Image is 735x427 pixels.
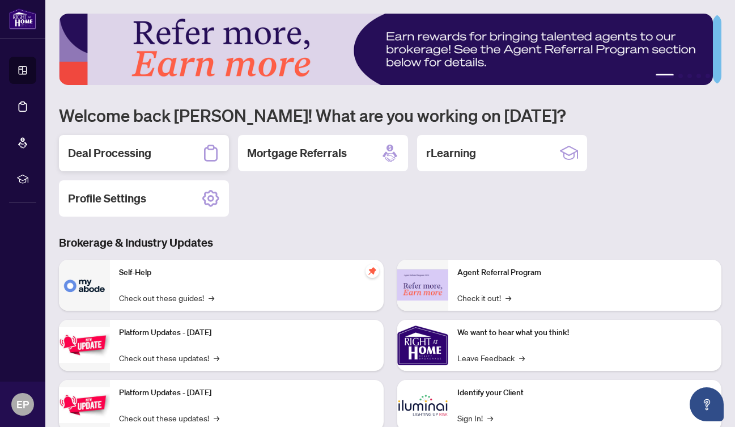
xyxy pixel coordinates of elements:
[397,320,448,371] img: We want to hear what you think!
[59,104,721,126] h1: Welcome back [PERSON_NAME]! What are you working on [DATE]?
[119,267,375,279] p: Self-Help
[457,267,713,279] p: Agent Referral Program
[119,387,375,399] p: Platform Updates - [DATE]
[214,352,219,364] span: →
[68,191,146,206] h2: Profile Settings
[59,387,110,423] img: Platform Updates - July 8, 2025
[247,145,347,161] h2: Mortgage Referrals
[59,14,713,85] img: Slide 0
[426,145,476,161] h2: rLearning
[214,412,219,424] span: →
[457,291,511,304] a: Check it out!→
[457,387,713,399] p: Identify your Client
[68,145,151,161] h2: Deal Processing
[687,74,692,78] button: 3
[696,74,701,78] button: 4
[690,387,724,421] button: Open asap
[519,352,525,364] span: →
[59,235,721,251] h3: Brokerage & Industry Updates
[505,291,511,304] span: →
[487,412,493,424] span: →
[119,352,219,364] a: Check out these updates!→
[457,327,713,339] p: We want to hear what you think!
[457,412,493,424] a: Sign In!→
[59,327,110,363] img: Platform Updates - July 21, 2025
[678,74,683,78] button: 2
[16,396,29,412] span: EP
[457,352,525,364] a: Leave Feedback→
[59,260,110,311] img: Self-Help
[706,74,710,78] button: 5
[656,74,674,78] button: 1
[209,291,214,304] span: →
[397,269,448,301] img: Agent Referral Program
[119,291,214,304] a: Check out these guides!→
[366,264,379,278] span: pushpin
[9,9,36,29] img: logo
[119,327,375,339] p: Platform Updates - [DATE]
[119,412,219,424] a: Check out these updates!→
